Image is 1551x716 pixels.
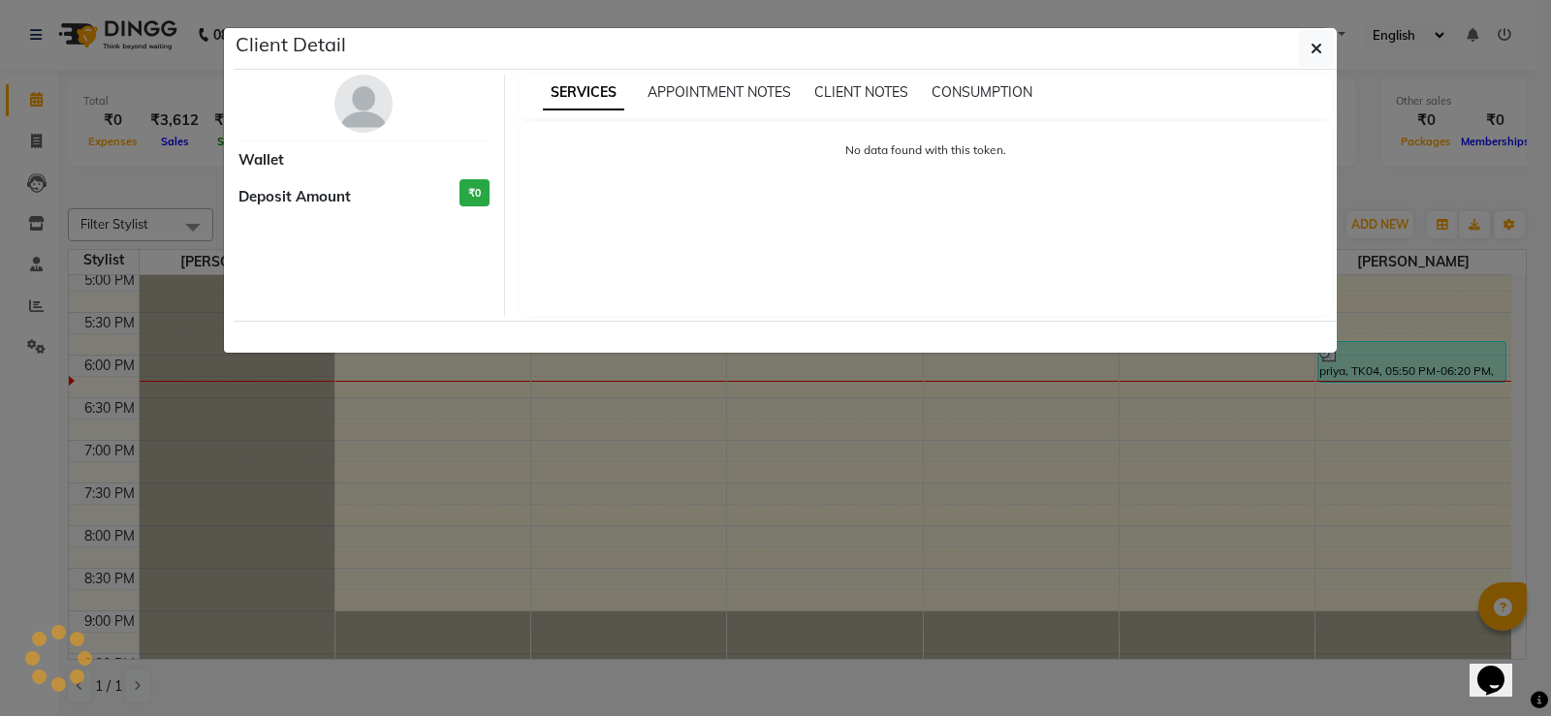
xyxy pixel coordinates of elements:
p: No data found with this token. [539,141,1314,159]
h5: Client Detail [236,30,346,59]
span: Wallet [238,149,284,171]
img: avatar [334,75,393,133]
span: SERVICES [543,76,624,110]
span: APPOINTMENT NOTES [648,83,791,101]
h3: ₹0 [459,179,490,207]
span: CLIENT NOTES [814,83,908,101]
span: Deposit Amount [238,186,351,208]
span: CONSUMPTION [932,83,1032,101]
iframe: chat widget [1470,638,1532,697]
